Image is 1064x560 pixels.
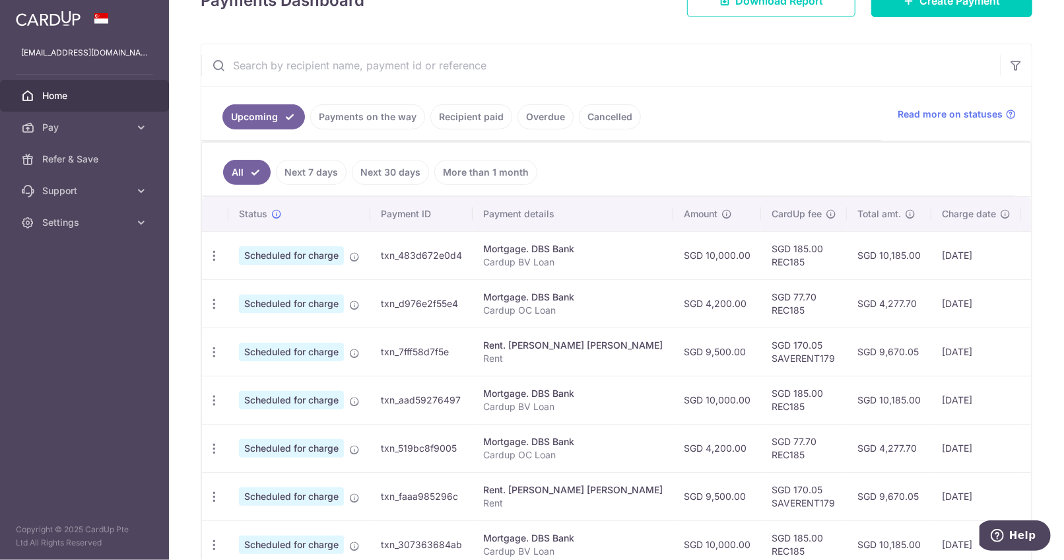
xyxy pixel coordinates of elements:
a: Payments on the way [310,104,425,129]
td: txn_483d672e0d4 [370,231,473,279]
td: SGD 9,500.00 [673,472,761,520]
td: SGD 77.70 REC185 [761,424,847,472]
a: Next 30 days [352,160,429,185]
td: [DATE] [931,328,1021,376]
a: Read more on statuses [898,108,1016,121]
a: Cancelled [579,104,641,129]
td: SGD 170.05 SAVERENT179 [761,472,847,520]
span: Scheduled for charge [239,343,344,361]
span: Scheduled for charge [239,536,344,554]
td: [DATE] [931,472,1021,520]
span: Scheduled for charge [239,439,344,458]
a: More than 1 month [434,160,537,185]
td: SGD 4,200.00 [673,424,761,472]
td: SGD 9,670.05 [847,328,931,376]
p: Cardup BV Loan [483,256,663,269]
td: [DATE] [931,231,1021,279]
p: Cardup OC Loan [483,304,663,317]
div: Mortgage. DBS Bank [483,387,663,400]
span: Total amt. [857,207,901,221]
p: Cardup OC Loan [483,448,663,462]
span: Scheduled for charge [239,487,344,506]
p: Cardup BV Loan [483,400,663,413]
span: Settings [42,216,129,229]
span: Scheduled for charge [239,246,344,265]
td: SGD 10,185.00 [847,376,931,424]
iframe: Opens a widget where you can find more information [980,520,1051,553]
td: SGD 185.00 REC185 [761,231,847,279]
span: Refer & Save [42,153,129,166]
p: Cardup BV Loan [483,545,663,558]
td: [DATE] [931,376,1021,424]
td: [DATE] [931,279,1021,328]
span: Home [42,89,129,102]
input: Search by recipient name, payment id or reference [201,44,1000,87]
span: Pay [42,121,129,134]
span: Scheduled for charge [239,391,344,409]
span: Charge date [942,207,996,221]
a: Recipient paid [430,104,512,129]
a: All [223,160,271,185]
th: Payment ID [370,197,473,231]
td: SGD 9,670.05 [847,472,931,520]
div: Mortgage. DBS Bank [483,291,663,304]
th: Payment details [473,197,673,231]
span: Read more on statuses [898,108,1003,121]
img: CardUp [16,11,81,26]
td: SGD 4,277.70 [847,424,931,472]
span: Scheduled for charge [239,295,344,313]
td: txn_aad59276497 [370,376,473,424]
td: SGD 185.00 REC185 [761,376,847,424]
span: CardUp fee [772,207,822,221]
span: Status [239,207,267,221]
td: SGD 9,500.00 [673,328,761,376]
td: SGD 4,277.70 [847,279,931,328]
p: Rent [483,497,663,510]
div: Rent. [PERSON_NAME] [PERSON_NAME] [483,483,663,497]
div: Mortgage. DBS Bank [483,242,663,256]
a: Upcoming [222,104,305,129]
td: txn_7fff58d7f5e [370,328,473,376]
td: SGD 170.05 SAVERENT179 [761,328,847,376]
div: Mortgage. DBS Bank [483,435,663,448]
td: txn_d976e2f55e4 [370,279,473,328]
div: Mortgage. DBS Bank [483,532,663,545]
td: SGD 77.70 REC185 [761,279,847,328]
td: txn_faaa985296c [370,472,473,520]
div: Rent. [PERSON_NAME] [PERSON_NAME] [483,339,663,352]
td: SGD 4,200.00 [673,279,761,328]
td: SGD 10,000.00 [673,231,761,279]
p: [EMAIL_ADDRESS][DOMAIN_NAME] [21,46,148,59]
span: Amount [684,207,717,221]
a: Overdue [517,104,574,129]
td: SGD 10,000.00 [673,376,761,424]
td: txn_519bc8f9005 [370,424,473,472]
p: Rent [483,352,663,365]
span: Support [42,184,129,197]
td: SGD 10,185.00 [847,231,931,279]
a: Next 7 days [276,160,347,185]
td: [DATE] [931,424,1021,472]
